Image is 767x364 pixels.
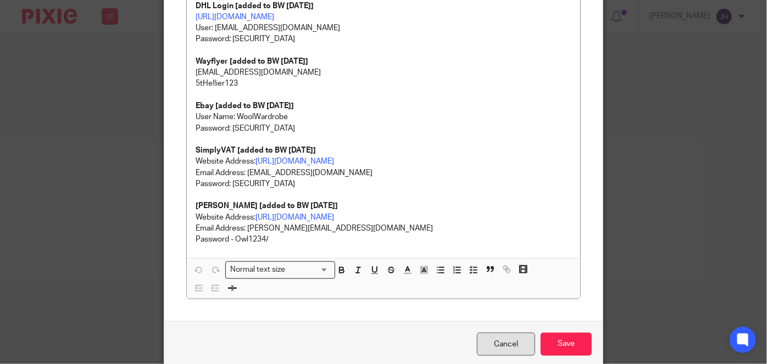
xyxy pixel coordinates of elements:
p: Email Address: [EMAIL_ADDRESS][DOMAIN_NAME] [196,167,571,178]
p: 5tHe!!ier123 [196,78,571,89]
a: [URL][DOMAIN_NAME] [255,214,334,221]
input: Search for option [289,264,329,276]
p: Password: [SECURITY_DATA] [196,123,571,134]
strong: Ebay [added to BW [DATE]] [196,102,294,110]
p: User: [EMAIL_ADDRESS][DOMAIN_NAME] [196,12,571,34]
p: Password: [SECURITY_DATA] [196,178,571,189]
p: Website Address: [196,189,571,223]
p: [EMAIL_ADDRESS][DOMAIN_NAME] [196,67,571,78]
strong: DHL Login [added to BW [DATE]] [196,2,314,10]
p: Website Address: [196,145,571,167]
p: Password - Owl1234/ [196,234,571,245]
strong: SimplyVAT [added to BW [DATE]] [196,147,316,154]
a: [URL][DOMAIN_NAME] [196,13,274,21]
a: [URL][DOMAIN_NAME] [255,158,334,165]
div: Search for option [225,261,335,278]
a: Cancel [477,333,535,356]
p: User Name: WoolWardrobe [196,111,571,122]
p: Email Address: [PERSON_NAME][EMAIL_ADDRESS][DOMAIN_NAME] [196,223,571,234]
strong: Wayflyer [added to BW [DATE]] [196,58,308,65]
strong: [PERSON_NAME] [added to BW [DATE]] [196,202,338,210]
input: Save [541,333,592,356]
span: Normal text size [228,264,288,276]
p: Password: [SECURITY_DATA] [196,33,571,44]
